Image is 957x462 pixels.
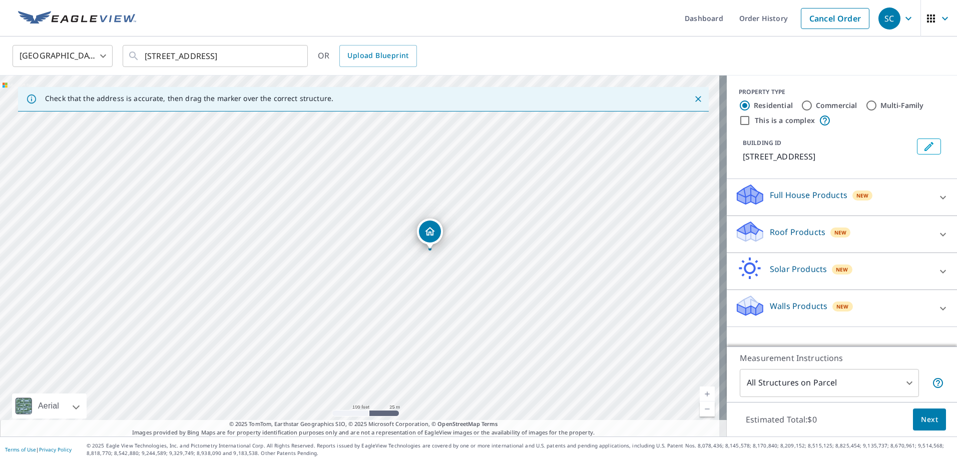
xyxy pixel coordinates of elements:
label: This is a complex [755,115,815,125]
a: Cancel Order [801,8,869,29]
img: EV Logo [18,11,136,26]
button: Next [913,408,946,431]
label: Multi-Family [880,100,924,110]
p: Walls Products [770,300,827,312]
p: [STREET_ADDRESS] [743,150,913,162]
label: Residential [754,100,793,110]
span: New [834,228,847,236]
a: Current Level 18, Zoom Out [700,401,715,416]
div: SC [878,7,900,29]
div: Aerial [12,393,87,418]
span: New [836,302,849,310]
p: Solar Products [770,263,827,275]
div: PROPERTY TYPE [739,87,945,96]
div: Dropped pin, building 1, Residential property, 9332 Valley Forge Ln N Maple Grove, MN 55369 [417,218,443,249]
a: Current Level 18, Zoom In [700,386,715,401]
input: Search by address or latitude-longitude [145,42,287,70]
a: Terms of Use [5,446,36,453]
span: New [856,191,869,199]
p: Full House Products [770,189,847,201]
a: Upload Blueprint [339,45,416,67]
div: [GEOGRAPHIC_DATA] [13,42,113,70]
p: BUILDING ID [743,138,781,147]
p: Roof Products [770,226,825,238]
a: OpenStreetMap [437,420,480,427]
p: Estimated Total: $0 [738,408,825,430]
p: Measurement Instructions [740,352,944,364]
p: © 2025 Eagle View Technologies, Inc. and Pictometry International Corp. All Rights Reserved. Repo... [87,442,952,457]
div: OR [318,45,417,67]
div: Aerial [35,393,62,418]
a: Privacy Policy [39,446,72,453]
span: Upload Blueprint [347,49,408,62]
span: Next [921,413,938,426]
label: Commercial [816,100,857,110]
div: Roof ProductsNew [735,220,949,248]
div: Solar ProductsNew [735,257,949,285]
p: Check that the address is accurate, then drag the marker over the correct structure. [45,94,333,103]
span: © 2025 TomTom, Earthstar Geographics SIO, © 2025 Microsoft Corporation, © [229,420,498,428]
div: Full House ProductsNew [735,183,949,211]
span: New [836,265,848,273]
p: | [5,446,72,452]
div: Walls ProductsNew [735,294,949,322]
span: Your report will include each building or structure inside the parcel boundary. In some cases, du... [932,377,944,389]
button: Edit building 1 [917,138,941,154]
button: Close [692,92,705,105]
a: Terms [482,420,498,427]
div: All Structures on Parcel [740,369,919,397]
